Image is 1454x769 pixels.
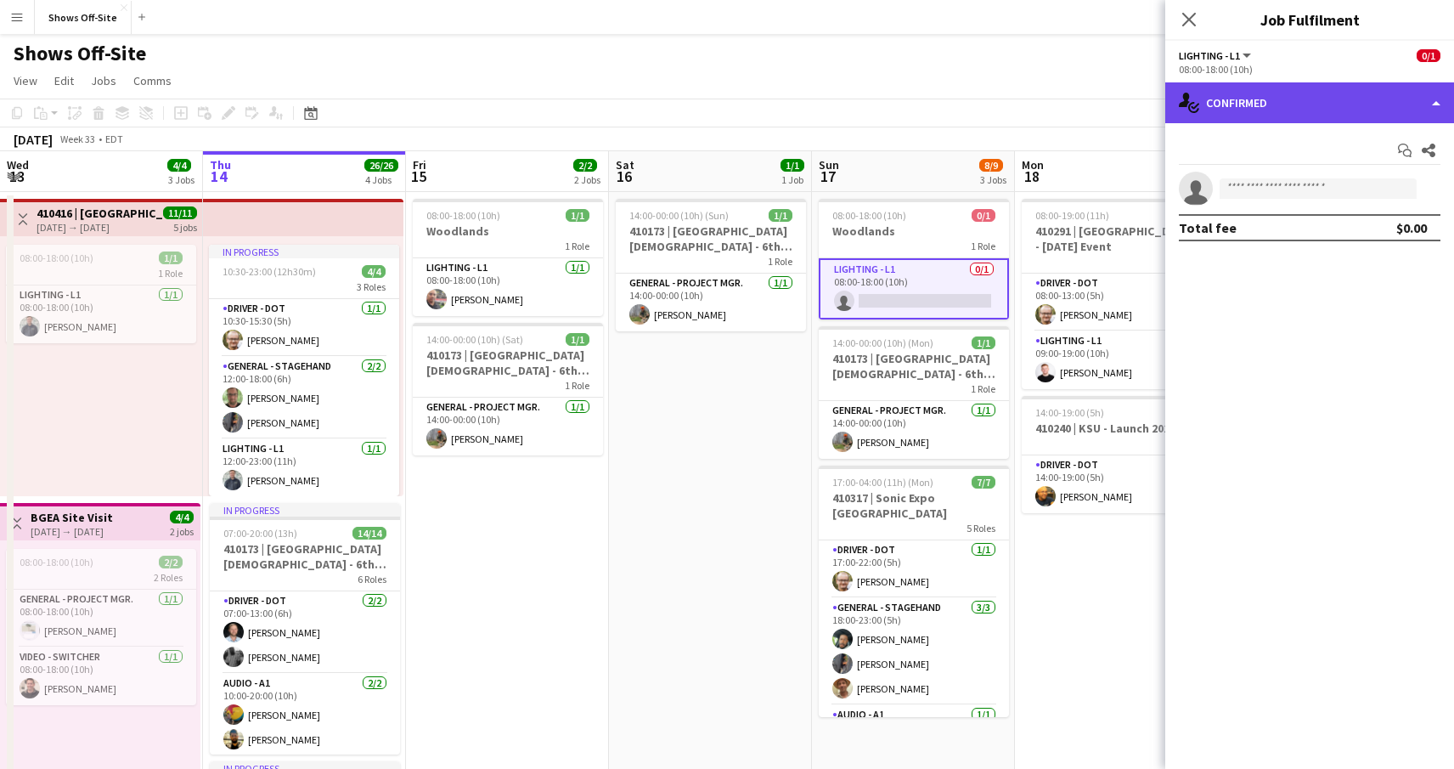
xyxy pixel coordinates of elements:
span: 14/14 [352,527,386,540]
div: EDT [105,133,123,145]
div: Total fee [1179,219,1237,236]
div: [DATE] → [DATE] [37,221,163,234]
span: 4/4 [170,511,194,523]
span: View [14,73,37,88]
h1: Shows Off-Site [14,41,146,66]
div: In progress [209,245,399,258]
app-card-role: Driver - DOT1/108:00-13:00 (5h)[PERSON_NAME] [1022,274,1212,331]
h3: Woodlands [413,223,603,239]
app-job-card: 14:00-00:00 (10h) (Sun)1/1410173 | [GEOGRAPHIC_DATA][DEMOGRAPHIC_DATA] - 6th Grade Fall Camp FFA ... [616,199,806,331]
span: 18 [1019,167,1044,186]
app-job-card: 14:00-19:00 (5h)1/1410240 | KSU - Launch 20251 RoleDriver - DOT1/114:00-19:00 (5h)[PERSON_NAME] [1022,396,1212,513]
span: 14:00-00:00 (10h) (Sun) [629,209,729,222]
app-card-role: General - Stagehand3/318:00-23:00 (5h)[PERSON_NAME][PERSON_NAME][PERSON_NAME] [819,598,1009,705]
span: 15 [410,167,426,186]
app-job-card: 08:00-18:00 (10h)1/11 RoleLighting - L11/108:00-18:00 (10h)[PERSON_NAME] [6,245,196,343]
span: Mon [1022,157,1044,172]
app-card-role: Audio - A12/210:00-20:00 (10h)[PERSON_NAME][PERSON_NAME] [210,674,400,756]
a: Comms [127,70,178,92]
span: 1 Role [565,240,589,252]
button: Lighting - L1 [1179,49,1254,62]
a: View [7,70,44,92]
app-job-card: 08:00-19:00 (11h)2/2410291 | [GEOGRAPHIC_DATA] - [DATE] Event2 RolesDriver - DOT1/108:00-13:00 (5... [1022,199,1212,389]
div: 4 Jobs [365,173,397,186]
span: 08:00-18:00 (10h) [20,556,93,568]
app-card-role: General - Project Mgr.1/108:00-18:00 (10h)[PERSON_NAME] [6,590,196,647]
app-card-role: Lighting - L11/108:00-18:00 (10h)[PERSON_NAME] [413,258,603,316]
div: 5 jobs [173,219,197,234]
h3: 410416 | [GEOGRAPHIC_DATA][DEMOGRAPHIC_DATA] - [GEOGRAPHIC_DATA] [37,206,163,221]
div: 14:00-00:00 (10h) (Mon)1/1410173 | [GEOGRAPHIC_DATA][DEMOGRAPHIC_DATA] - 6th Grade Fall Camp FFA ... [819,326,1009,459]
app-card-role: Driver - DOT1/114:00-19:00 (5h)[PERSON_NAME] [1022,455,1212,513]
span: 17 [816,167,839,186]
h3: 410173 | [GEOGRAPHIC_DATA][DEMOGRAPHIC_DATA] - 6th Grade Fall Camp FFA 2025 [616,223,806,254]
span: 8/9 [979,159,1003,172]
span: 08:00-18:00 (10h) [20,252,93,264]
span: 3 Roles [357,280,386,293]
span: 16 [613,167,634,186]
span: Comms [133,73,172,88]
app-card-role: Lighting - L11/109:00-19:00 (10h)[PERSON_NAME] [1022,331,1212,389]
span: 1/1 [972,336,995,349]
span: 4/4 [362,265,386,278]
span: 2 Roles [154,571,183,584]
span: 1/1 [781,159,804,172]
app-job-card: 08:00-18:00 (10h)0/1Woodlands1 RoleLighting - L10/108:00-18:00 (10h) [819,199,1009,319]
h3: 410240 | KSU - Launch 2025 [1022,421,1212,436]
span: 1 Role [565,379,589,392]
h3: Woodlands [819,223,1009,239]
span: 08:00-19:00 (11h) [1035,209,1109,222]
app-job-card: In progress07:00-20:00 (13h)14/14410173 | [GEOGRAPHIC_DATA][DEMOGRAPHIC_DATA] - 6th Grade Fall Ca... [210,503,400,755]
span: 08:00-18:00 (10h) [426,209,500,222]
div: [DATE] [14,131,53,148]
div: 3 Jobs [168,173,194,186]
div: 08:00-18:00 (10h)1/1Woodlands1 RoleLighting - L11/108:00-18:00 (10h)[PERSON_NAME] [413,199,603,316]
div: 1 Job [781,173,803,186]
span: 17:00-04:00 (11h) (Mon) [832,476,933,489]
app-job-card: 08:00-18:00 (10h)2/22 RolesGeneral - Project Mgr.1/108:00-18:00 (10h)[PERSON_NAME]Video - Switche... [6,549,196,705]
h3: 410317 | Sonic Expo [GEOGRAPHIC_DATA] [819,490,1009,521]
span: 14:00-00:00 (10h) (Mon) [832,336,933,349]
div: 17:00-04:00 (11h) (Mon)7/7410317 | Sonic Expo [GEOGRAPHIC_DATA]5 RolesDriver - DOT1/117:00-22:00 ... [819,466,1009,717]
h3: BGEA Site Visit [31,510,113,525]
span: 1/1 [566,209,589,222]
a: Edit [48,70,81,92]
app-job-card: In progress10:30-23:00 (12h30m)4/43 RolesDriver - DOT1/110:30-15:30 (5h)[PERSON_NAME]General - St... [209,245,399,496]
span: 14:00-00:00 (10h) (Sat) [426,333,523,346]
div: 3 Jobs [980,173,1006,186]
span: 1/1 [769,209,792,222]
h3: 410291 | [GEOGRAPHIC_DATA] - [DATE] Event [1022,223,1212,254]
div: Confirmed [1165,82,1454,123]
app-card-role: General - Project Mgr.1/114:00-00:00 (10h)[PERSON_NAME] [819,401,1009,459]
span: Sat [616,157,634,172]
span: Sun [819,157,839,172]
span: 2/2 [159,556,183,568]
app-card-role: Driver - DOT1/110:30-15:30 (5h)[PERSON_NAME] [209,299,399,357]
span: 13 [4,167,29,186]
a: Jobs [84,70,123,92]
div: [DATE] → [DATE] [31,525,113,538]
h3: 410173 | [GEOGRAPHIC_DATA][DEMOGRAPHIC_DATA] - 6th Grade Fall Camp FFA 2025 [413,348,603,378]
app-job-card: 14:00-00:00 (10h) (Sat)1/1410173 | [GEOGRAPHIC_DATA][DEMOGRAPHIC_DATA] - 6th Grade Fall Camp FFA ... [413,323,603,455]
span: 1 Role [971,240,995,252]
div: 08:00-18:00 (10h) [1179,63,1440,76]
span: 1/1 [566,333,589,346]
span: 0/1 [1417,49,1440,62]
span: 11/11 [163,206,197,219]
span: Wed [7,157,29,172]
app-card-role: Lighting - L11/108:00-18:00 (10h)[PERSON_NAME] [6,286,196,343]
span: Thu [210,157,231,172]
button: Shows Off-Site [35,1,132,34]
app-card-role: Audio - A11/1 [819,705,1009,763]
h3: Job Fulfilment [1165,8,1454,31]
span: 5 Roles [967,522,995,534]
app-card-role: General - Stagehand2/212:00-18:00 (6h)[PERSON_NAME][PERSON_NAME] [209,357,399,439]
h3: 410173 | [GEOGRAPHIC_DATA][DEMOGRAPHIC_DATA] - 6th Grade Fall Camp FFA 2025 [819,351,1009,382]
span: 1 Role [971,382,995,395]
span: 10:30-23:00 (12h30m) [223,265,316,278]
